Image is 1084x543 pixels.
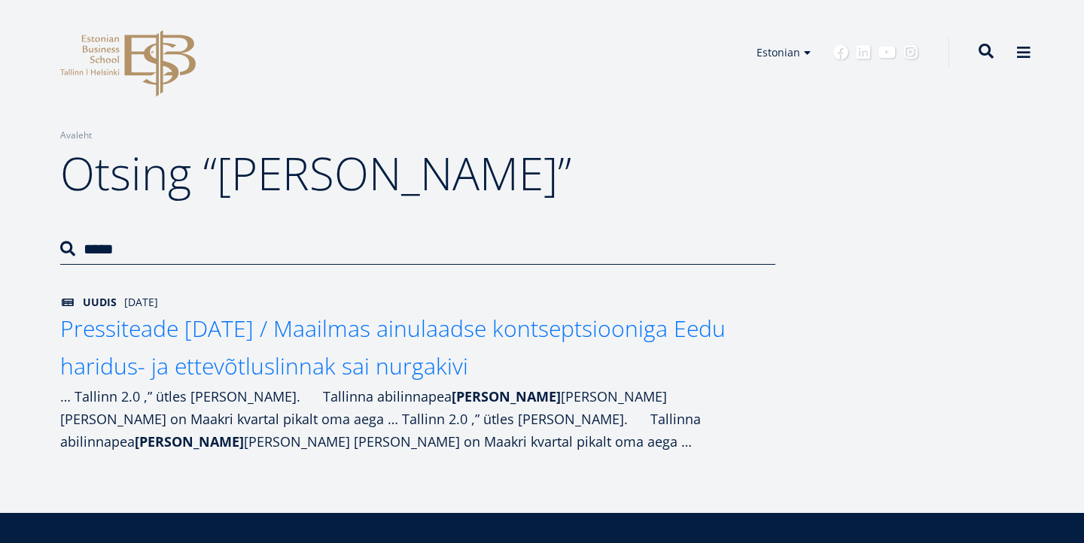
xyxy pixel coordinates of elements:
a: Facebook [833,45,848,60]
strong: [PERSON_NAME] [135,432,244,450]
h1: Otsing “[PERSON_NAME]” [60,143,775,203]
a: Youtube [878,45,896,60]
span: [DATE] [124,295,158,310]
a: Linkedin [856,45,871,60]
span: Uudis [60,295,117,310]
span: Pressiteade [DATE] / Maailmas ainulaadse kontseptsiooniga Eedu haridus- ja ettevõtluslinnak sai n... [60,313,726,381]
a: Avaleht [60,128,92,143]
div: … Tallinn 2.0 ,” ütles [PERSON_NAME]. Tallinna abilinnapea [PERSON_NAME] [PERSON_NAME] on Maakri ... [60,385,775,453]
strong: [PERSON_NAME] [452,387,561,405]
a: Instagram [903,45,918,60]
